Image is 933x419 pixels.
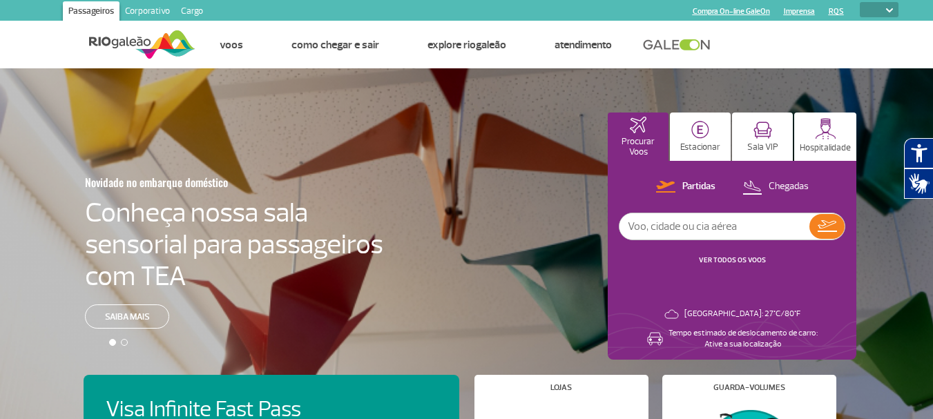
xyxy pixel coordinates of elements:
p: Sala VIP [747,142,778,153]
a: Saiba mais [85,304,169,329]
a: Como chegar e sair [291,38,379,52]
button: Chegadas [738,178,813,196]
p: Hospitalidade [800,143,851,153]
a: Atendimento [555,38,612,52]
div: Plugin de acessibilidade da Hand Talk. [904,138,933,199]
a: Corporativo [119,1,175,23]
h4: Conheça nossa sala sensorial para passageiros com TEA [85,197,383,292]
a: Voos [220,38,243,52]
a: Imprensa [784,7,815,16]
p: Procurar Voos [615,137,662,157]
input: Voo, cidade ou cia aérea [619,213,809,240]
h4: Lojas [550,384,572,391]
button: Estacionar [670,113,731,161]
button: Hospitalidade [794,113,856,161]
a: Passageiros [63,1,119,23]
p: [GEOGRAPHIC_DATA]: 27°C/80°F [684,309,800,320]
a: VER TODOS OS VOOS [699,255,766,264]
p: Estacionar [680,142,720,153]
p: Chegadas [769,180,809,193]
button: Partidas [652,178,720,196]
button: VER TODOS OS VOOS [695,255,770,266]
p: Partidas [682,180,715,193]
p: Tempo estimado de deslocamento de carro: Ative a sua localização [669,328,818,350]
img: vipRoom.svg [753,121,772,139]
a: Explore RIOgaleão [427,38,506,52]
h3: Novidade no embarque doméstico [85,168,316,197]
img: carParkingHome.svg [691,121,709,139]
img: hospitality.svg [815,118,836,139]
a: RQS [829,7,844,16]
a: Cargo [175,1,209,23]
a: Compra On-line GaleOn [693,7,770,16]
button: Procurar Voos [608,113,669,161]
button: Sala VIP [732,113,793,161]
img: airplaneHomeActive.svg [630,117,646,133]
button: Abrir recursos assistivos. [904,138,933,168]
button: Abrir tradutor de língua de sinais. [904,168,933,199]
h4: Guarda-volumes [713,384,785,391]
